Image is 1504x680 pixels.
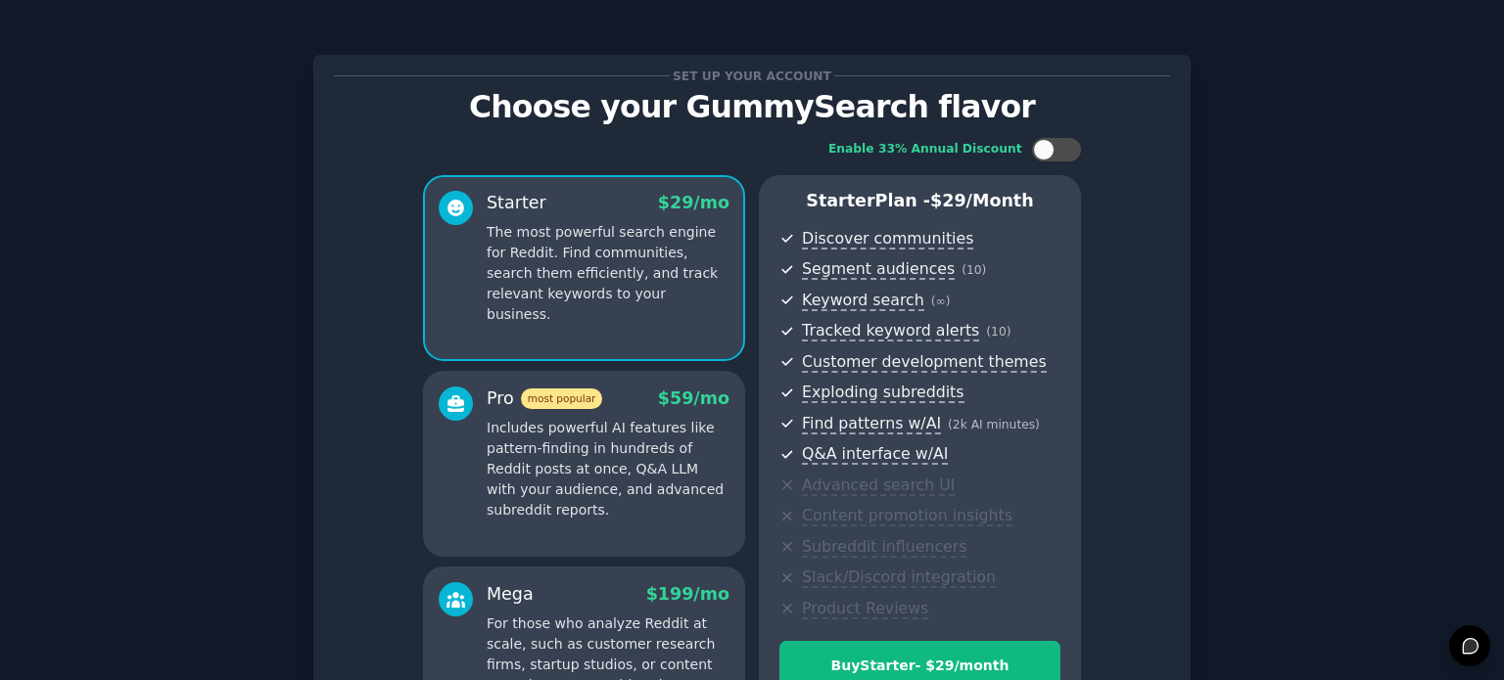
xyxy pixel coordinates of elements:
[802,229,973,249] span: Discover communities
[487,386,602,411] div: Pro
[930,191,1034,210] span: $ 29 /month
[802,599,928,619] span: Product Reviews
[802,537,966,558] span: Subreddit influencers
[487,582,534,607] div: Mega
[670,66,835,86] span: Set up your account
[802,567,996,588] span: Slack/Discord integration
[487,418,729,521] p: Includes powerful AI features like pattern-finding in hundreds of Reddit posts at once, Q&A LLM w...
[487,191,546,215] div: Starter
[802,383,963,403] span: Exploding subreddits
[779,189,1060,213] p: Starter Plan -
[780,656,1059,676] div: Buy Starter - $ 29 /month
[646,584,729,604] span: $ 199 /mo
[948,418,1040,431] span: ( 2k AI minutes )
[962,263,986,277] span: ( 10 )
[802,291,924,311] span: Keyword search
[802,414,941,434] span: Find patterns w/AI
[802,259,955,280] span: Segment audiences
[521,388,603,409] span: most popular
[658,193,729,212] span: $ 29 /mo
[802,444,948,465] span: Q&A interface w/AI
[802,506,1012,526] span: Content promotion insights
[802,476,955,496] span: Advanced search UI
[802,321,979,341] span: Tracked keyword alerts
[334,90,1170,124] p: Choose your GummySearch flavor
[658,388,729,408] span: $ 59 /mo
[487,222,729,325] p: The most powerful search engine for Reddit. Find communities, search them efficiently, and track ...
[986,325,1010,339] span: ( 10 )
[828,141,1022,159] div: Enable 33% Annual Discount
[931,295,951,308] span: ( ∞ )
[802,352,1047,373] span: Customer development themes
